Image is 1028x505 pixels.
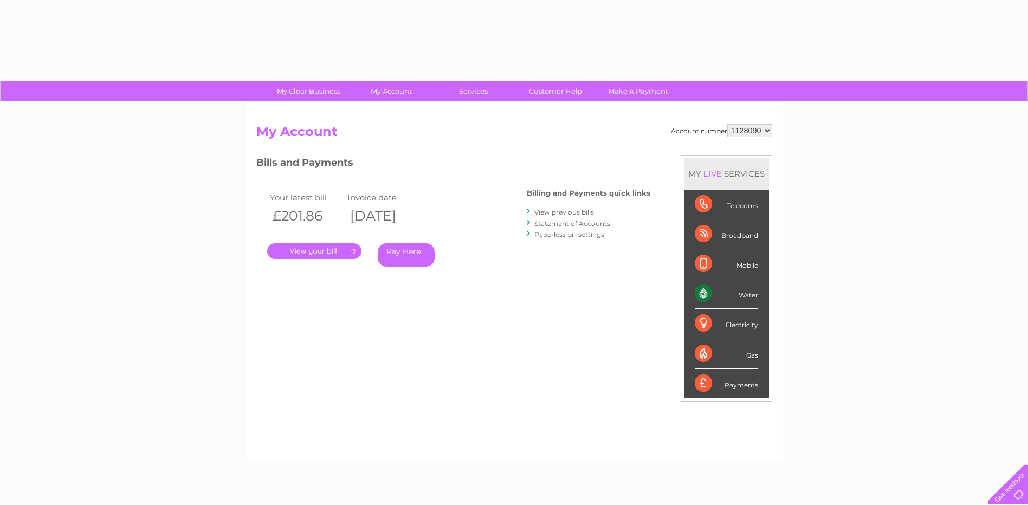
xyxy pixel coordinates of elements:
div: Account number [671,124,772,137]
th: £201.86 [267,205,345,227]
a: Pay Here [378,243,435,267]
a: Make A Payment [593,81,683,101]
div: LIVE [701,169,724,179]
div: Payments [695,369,758,398]
div: Water [695,279,758,309]
div: Mobile [695,249,758,279]
a: Services [429,81,518,101]
th: [DATE] [345,205,423,227]
a: Customer Help [511,81,600,101]
a: . [267,243,361,259]
td: Invoice date [345,190,423,205]
div: Telecoms [695,190,758,219]
div: Broadband [695,219,758,249]
a: My Account [346,81,436,101]
h4: Billing and Payments quick links [527,189,650,197]
div: Electricity [695,309,758,339]
a: Paperless bill settings [534,230,604,238]
h2: My Account [256,124,772,145]
td: Your latest bill [267,190,345,205]
a: View previous bills [534,208,594,216]
a: Statement of Accounts [534,219,610,228]
h3: Bills and Payments [256,155,650,174]
div: MY SERVICES [684,158,769,189]
a: My Clear Business [264,81,353,101]
div: Gas [695,339,758,369]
